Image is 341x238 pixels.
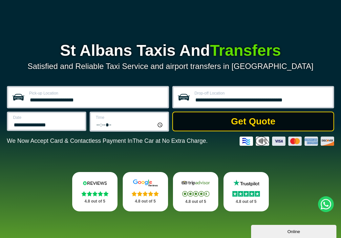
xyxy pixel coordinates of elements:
[251,224,338,238] iframe: chat widget
[232,191,260,197] img: Stars
[130,197,161,206] p: 4.8 out of 5
[13,116,81,119] label: Date
[133,138,208,144] span: The Car at No Extra Charge.
[7,138,208,144] p: We Now Accept Card & Contactless Payment In
[180,198,211,206] p: 4.8 out of 5
[79,197,110,206] p: 4.8 out of 5
[72,172,117,211] a: Reviews.io Stars 4.8 out of 5
[182,191,209,197] img: Stars
[132,191,159,196] img: Stars
[231,179,262,187] img: Trustpilot
[29,91,164,95] label: Pick-up Location
[123,172,168,211] a: Google Stars 4.8 out of 5
[195,91,329,95] label: Drop-off Location
[173,172,218,211] a: Tripadvisor Stars 4.8 out of 5
[210,42,281,59] span: Transfers
[130,179,161,187] img: Google
[224,172,269,211] a: Trustpilot Stars 4.8 out of 5
[79,179,110,187] img: Reviews.io
[231,198,262,206] p: 4.8 out of 5
[7,43,334,58] h1: St Albans Taxis And
[180,179,211,187] img: Tripadvisor
[172,112,334,131] button: Get Quote
[240,137,334,146] img: Credit And Debit Cards
[81,191,109,196] img: Stars
[7,62,334,71] p: Satisfied and Reliable Taxi Service and airport transfers in [GEOGRAPHIC_DATA]
[96,116,164,119] label: Time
